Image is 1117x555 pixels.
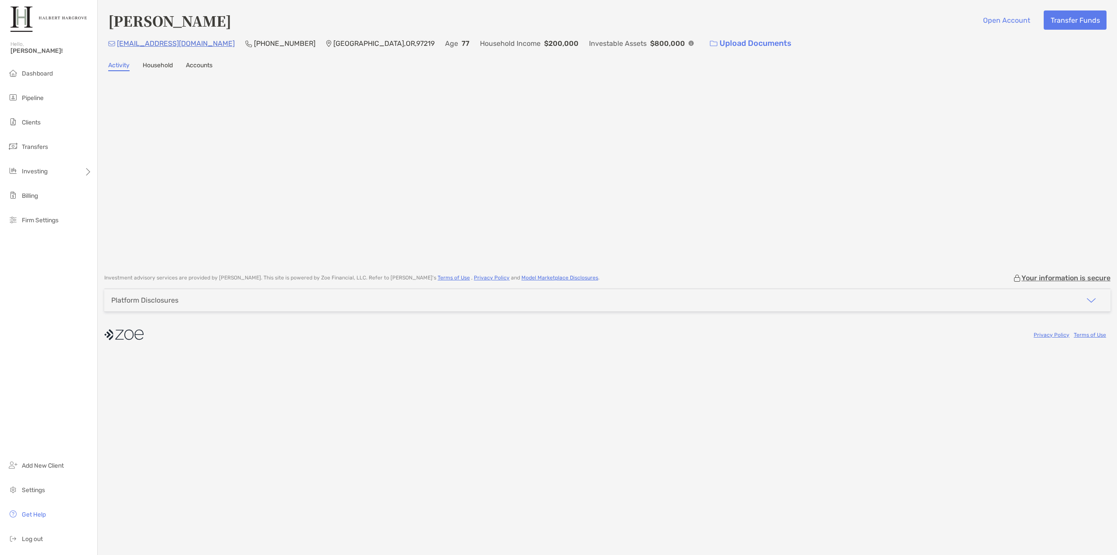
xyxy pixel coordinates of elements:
img: add_new_client icon [8,460,18,470]
a: Privacy Policy [474,275,510,281]
a: Model Marketplace Disclosures [521,275,598,281]
h4: [PERSON_NAME] [108,10,231,31]
a: Accounts [186,62,212,71]
p: Your information is secure [1021,274,1110,282]
span: Firm Settings [22,217,58,224]
span: [PERSON_NAME]! [10,47,92,55]
p: $200,000 [544,38,579,49]
p: [EMAIL_ADDRESS][DOMAIN_NAME] [117,38,235,49]
span: Dashboard [22,70,53,77]
span: Billing [22,192,38,200]
img: Info Icon [689,41,694,46]
img: clients icon [8,117,18,127]
span: Add New Client [22,462,64,469]
a: Terms of Use [1074,332,1106,338]
button: Open Account [976,10,1037,30]
a: Household [143,62,173,71]
img: Location Icon [326,40,332,47]
p: Investable Assets [589,38,647,49]
p: [PHONE_NUMBER] [254,38,315,49]
img: settings icon [8,484,18,495]
p: Investment advisory services are provided by [PERSON_NAME] . This site is powered by Zoe Financia... [104,275,600,281]
p: [GEOGRAPHIC_DATA] , OR , 97219 [333,38,435,49]
a: Privacy Policy [1034,332,1069,338]
span: Get Help [22,511,46,518]
span: Investing [22,168,48,175]
p: 77 [462,38,469,49]
img: pipeline icon [8,92,18,103]
span: Pipeline [22,94,44,102]
div: Platform Disclosures [111,296,178,304]
img: icon arrow [1086,295,1096,306]
span: Transfers [22,143,48,151]
a: Upload Documents [704,34,797,53]
img: logout icon [8,533,18,544]
p: Age [445,38,458,49]
img: Zoe Logo [10,3,87,35]
img: dashboard icon [8,68,18,78]
p: Household Income [480,38,541,49]
span: Clients [22,119,41,126]
img: Email Icon [108,41,115,46]
img: company logo [104,325,144,345]
a: Terms of Use [438,275,470,281]
button: Transfer Funds [1044,10,1107,30]
span: Settings [22,486,45,494]
img: Phone Icon [245,40,252,47]
img: get-help icon [8,509,18,519]
img: billing icon [8,190,18,200]
img: transfers icon [8,141,18,152]
p: $800,000 [650,38,685,49]
img: firm-settings icon [8,214,18,225]
span: Log out [22,535,43,543]
img: investing icon [8,165,18,176]
a: Activity [108,62,130,71]
img: button icon [710,41,717,47]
